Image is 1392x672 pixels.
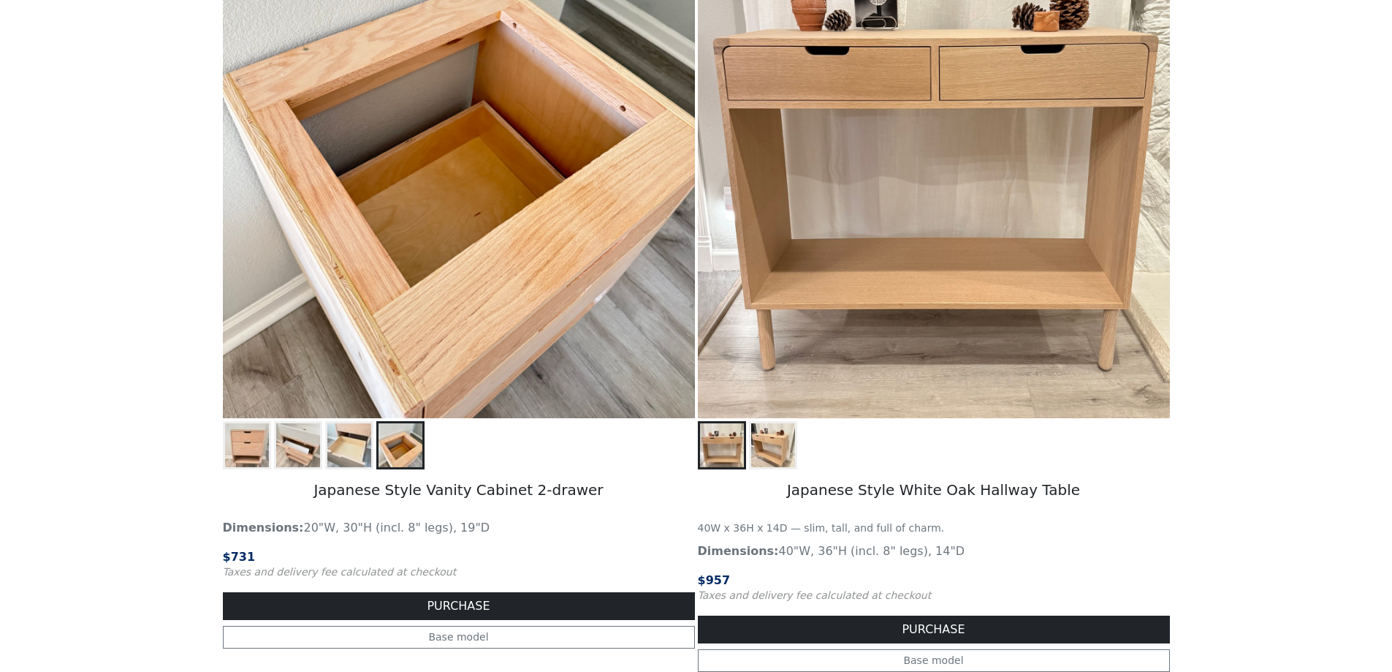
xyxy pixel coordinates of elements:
a: Base model [223,626,695,649]
small: 40W x 36H x 14D — slim, tall, and full of charm. [698,522,945,534]
p: 40"W, 36"H (incl. 8" legs), 14"D [698,543,1170,560]
small: Taxes and delivery fee calculated at checkout [698,589,932,601]
a: Base model [698,649,1170,672]
img: Japanese Style Vanity Cabinet - 2-drawer [225,423,269,467]
p: 20"W, 30"H (incl. 8" legs), 19"D [223,519,695,537]
img: Japanese Style Vanity Cabinet - Tip-out Drawer [276,423,320,467]
strong: Dimensions: [223,521,304,535]
img: Japanese Style Vanity Cabinet - Countertop Frame [379,423,422,467]
small: Taxes and delivery fee calculated at checkout [223,566,457,578]
h5: Japanese Style White Oak Hallway Table [698,469,1170,513]
span: $ 957 [698,573,731,587]
span: $ 731 [223,550,256,564]
strong: Dimensions: [698,544,779,558]
img: Japanese Style Vanity Cabinet - 2-drawer [327,423,371,467]
img: Japanese Style White Oak Hallway Table [700,423,744,467]
button: PURCHASE [698,616,1170,643]
h5: Japanese Style Vanity Cabinet 2-drawer [223,469,695,513]
img: Japanese Style White Oak Hallway Table - Side View [751,423,795,467]
button: PURCHASE [223,592,695,620]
